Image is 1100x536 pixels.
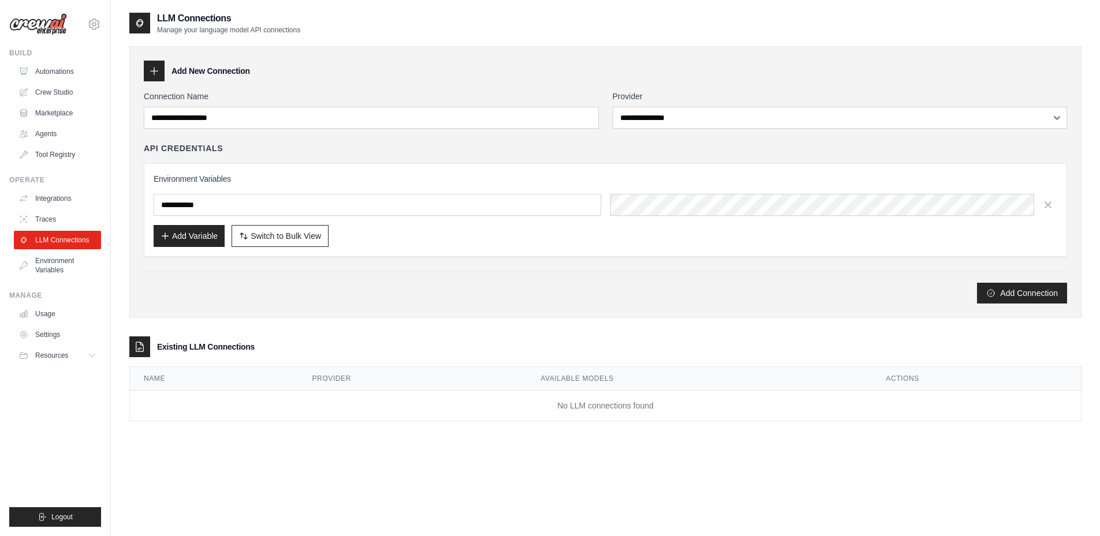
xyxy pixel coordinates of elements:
button: Add Connection [977,283,1067,303]
a: Tool Registry [14,145,101,164]
a: Integrations [14,189,101,208]
span: Switch to Bulk View [251,230,321,242]
span: Resources [35,351,68,360]
button: Switch to Bulk View [232,225,329,247]
h3: Existing LLM Connections [157,341,255,353]
div: Build [9,48,101,58]
a: Usage [14,305,101,323]
span: Logout [51,512,73,522]
a: Marketplace [14,104,101,122]
th: Available Models [527,367,872,391]
a: Crew Studio [14,83,101,102]
div: Operate [9,175,101,185]
label: Provider [613,91,1068,102]
th: Name [130,367,299,391]
a: LLM Connections [14,231,101,249]
a: Traces [14,210,101,228]
a: Settings [14,325,101,344]
th: Provider [299,367,527,391]
button: Resources [14,346,101,365]
div: Manage [9,291,101,300]
a: Environment Variables [14,252,101,279]
p: Manage your language model API connections [157,25,300,35]
h4: API Credentials [144,143,223,154]
h2: LLM Connections [157,12,300,25]
td: No LLM connections found [130,391,1081,421]
a: Agents [14,125,101,143]
img: Logo [9,13,67,35]
label: Connection Name [144,91,599,102]
button: Add Variable [154,225,225,247]
th: Actions [872,367,1081,391]
button: Logout [9,507,101,527]
a: Automations [14,62,101,81]
h3: Add New Connection [171,65,250,77]
h3: Environment Variables [154,173,1057,185]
